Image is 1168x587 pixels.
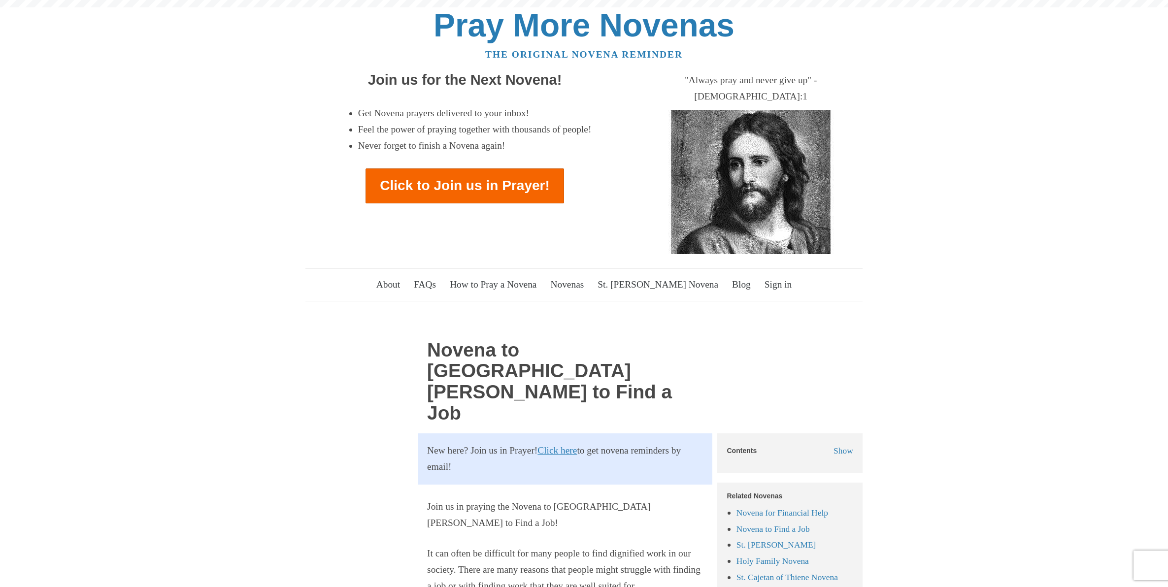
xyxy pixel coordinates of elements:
[736,524,810,534] a: Novena to Find a Job
[366,168,564,203] a: Click to Join us in Prayer!
[427,340,703,424] h1: Novena to [GEOGRAPHIC_DATA][PERSON_NAME] to Find a Job
[537,443,577,459] a: Click here
[408,271,442,298] a: FAQs
[657,110,845,254] img: Jesus
[370,271,406,298] a: About
[759,271,798,298] a: Sign in
[444,271,543,298] a: How to Pray a Novena
[592,271,724,298] a: St. [PERSON_NAME] Novena
[358,122,592,138] li: Feel the power of praying together with thousands of people!
[358,105,592,122] li: Get Novena prayers delivered to your inbox!
[736,540,816,550] a: St. [PERSON_NAME]
[726,271,756,298] a: Blog
[427,499,703,531] p: Join us in praying the Novena to [GEOGRAPHIC_DATA][PERSON_NAME] to Find a Job!
[639,72,863,105] div: "Always pray and never give up" - [DEMOGRAPHIC_DATA]:1
[418,433,713,485] section: New here? Join us in Prayer! to get novena reminders by email!
[545,271,590,298] a: Novenas
[485,49,683,60] a: The original novena reminder
[727,447,757,455] h5: Contents
[358,138,592,154] li: Never forget to finish a Novena again!
[434,7,734,43] a: Pray More Novenas
[727,492,853,500] h5: Related Novenas
[834,446,853,456] span: Show
[736,508,828,518] a: Novena for Financial Help
[736,572,838,582] a: St. Cajetan of Thiene Novena
[736,556,809,566] a: Holy Family Novena
[305,72,624,88] h2: Join us for the Next Novena!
